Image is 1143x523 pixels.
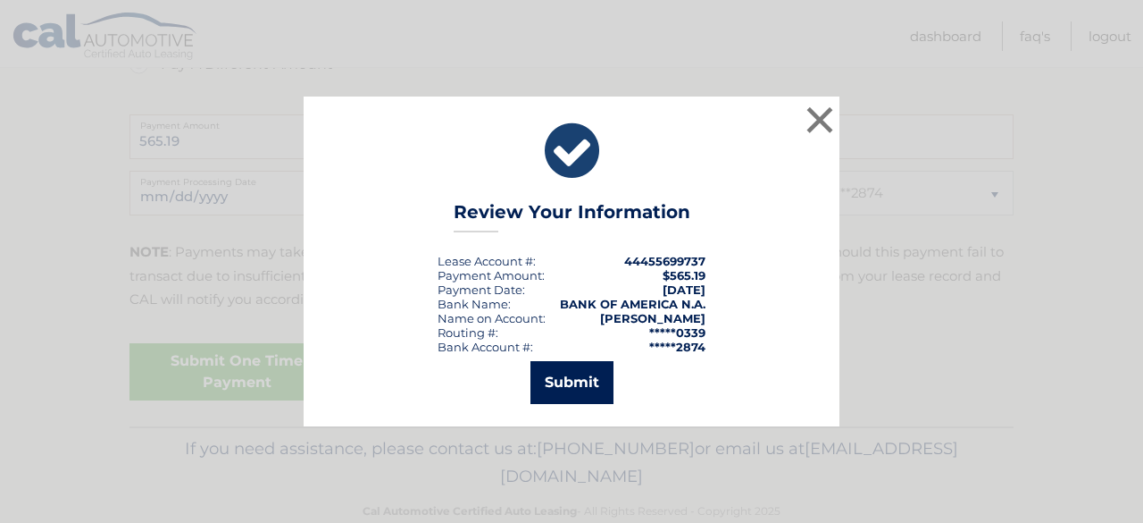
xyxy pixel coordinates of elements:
[663,268,705,283] span: $565.19
[438,283,525,297] div: :
[438,297,511,311] div: Bank Name:
[454,201,690,232] h3: Review Your Information
[438,254,536,268] div: Lease Account #:
[530,361,613,404] button: Submit
[438,268,545,283] div: Payment Amount:
[438,283,522,297] span: Payment Date
[802,102,838,138] button: ×
[438,325,498,340] div: Routing #:
[624,254,705,268] strong: 44455699737
[663,283,705,297] span: [DATE]
[600,311,705,325] strong: [PERSON_NAME]
[438,340,533,354] div: Bank Account #:
[560,297,705,311] strong: BANK OF AMERICA N.A.
[438,311,546,325] div: Name on Account:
